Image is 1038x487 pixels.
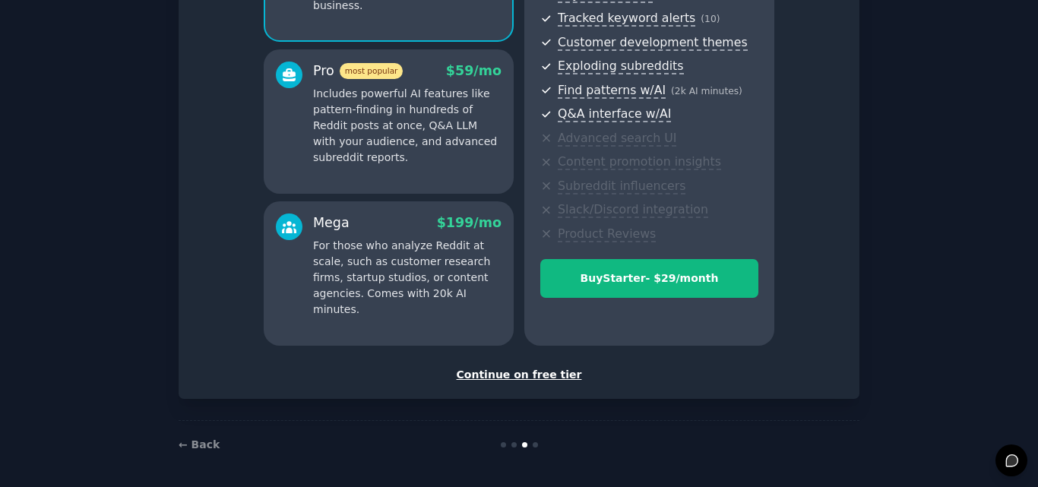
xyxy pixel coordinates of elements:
[313,62,403,81] div: Pro
[437,215,502,230] span: $ 199 /mo
[558,226,656,242] span: Product Reviews
[558,131,676,147] span: Advanced search UI
[558,106,671,122] span: Q&A interface w/AI
[195,367,843,383] div: Continue on free tier
[558,202,708,218] span: Slack/Discord integration
[558,11,695,27] span: Tracked keyword alerts
[541,270,758,286] div: Buy Starter - $ 29 /month
[558,154,721,170] span: Content promotion insights
[558,59,683,74] span: Exploding subreddits
[179,438,220,451] a: ← Back
[701,14,720,24] span: ( 10 )
[313,238,502,318] p: For those who analyze Reddit at scale, such as customer research firms, startup studios, or conte...
[313,213,350,232] div: Mega
[446,63,502,78] span: $ 59 /mo
[540,259,758,298] button: BuyStarter- $29/month
[671,86,742,96] span: ( 2k AI minutes )
[558,83,666,99] span: Find patterns w/AI
[558,179,685,194] span: Subreddit influencers
[313,86,502,166] p: Includes powerful AI features like pattern-finding in hundreds of Reddit posts at once, Q&A LLM w...
[558,35,748,51] span: Customer development themes
[340,63,403,79] span: most popular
